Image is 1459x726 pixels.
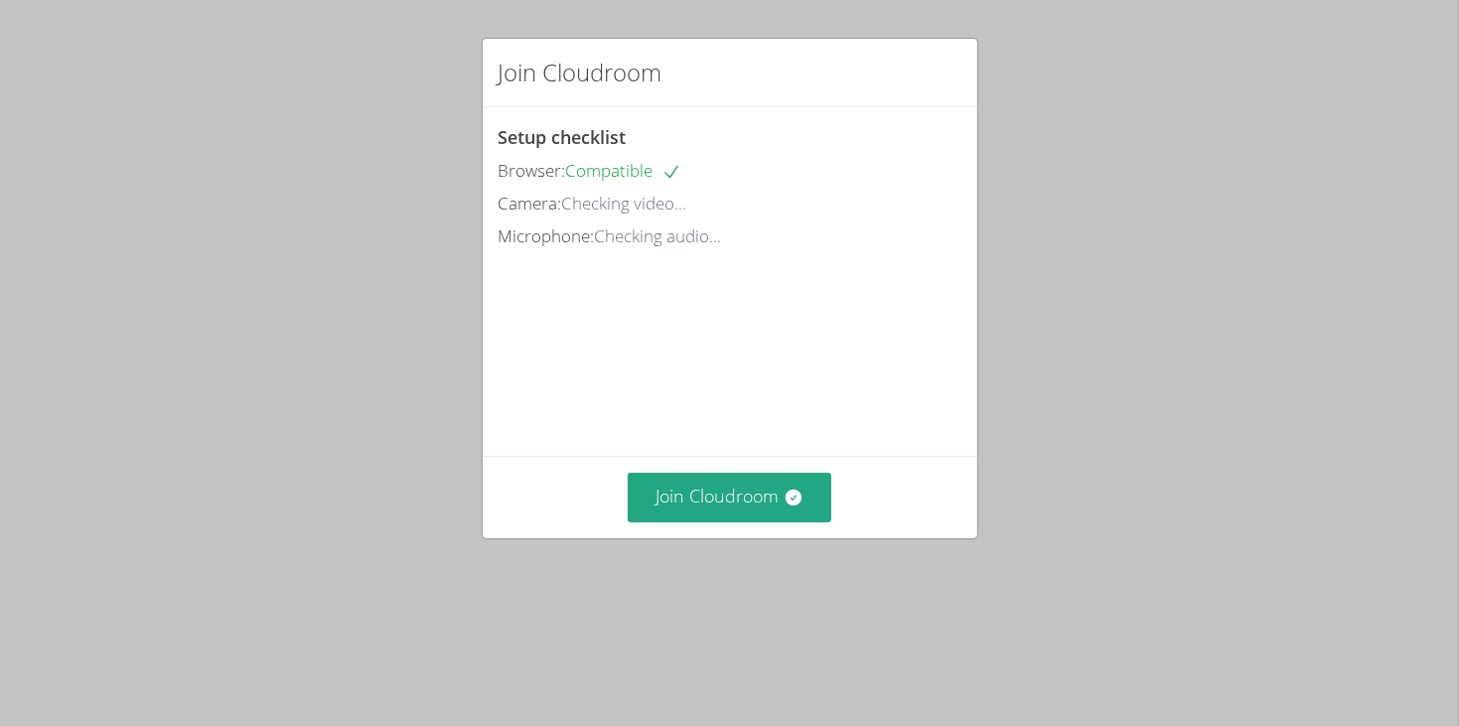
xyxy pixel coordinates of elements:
[595,224,722,247] span: Checking audio...
[562,192,687,215] span: Checking video...
[628,473,831,521] button: Join Cloudroom
[499,159,566,182] span: Browser:
[566,159,681,182] span: Compatible
[499,192,562,215] span: Camera:
[499,125,627,149] span: Setup checklist
[499,55,662,90] h2: Join Cloudroom
[499,224,595,247] span: Microphone:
